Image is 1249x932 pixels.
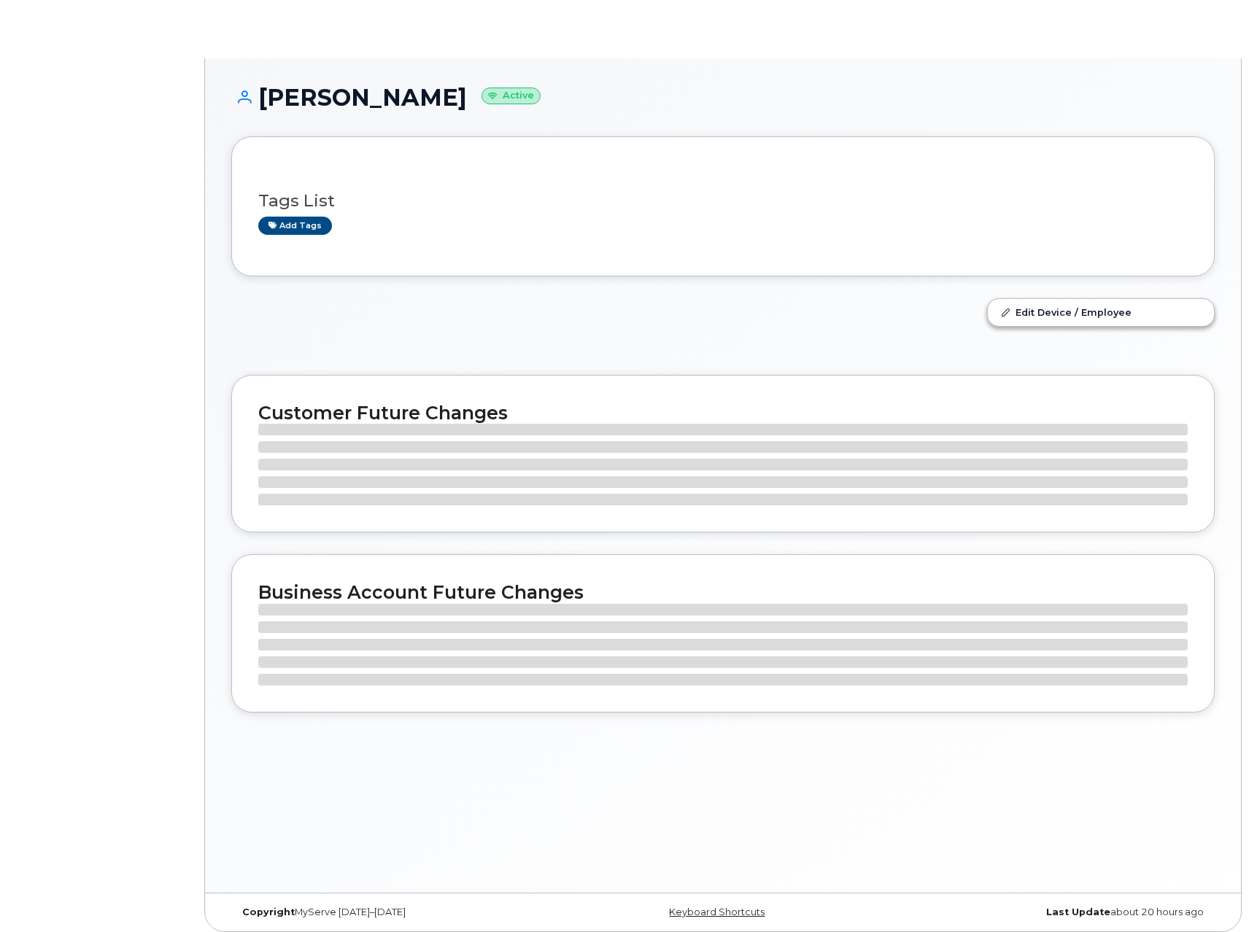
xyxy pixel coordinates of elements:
[669,906,765,917] a: Keyboard Shortcuts
[258,402,1188,424] h2: Customer Future Changes
[1046,906,1110,917] strong: Last Update
[242,906,295,917] strong: Copyright
[258,581,1188,603] h2: Business Account Future Changes
[258,217,332,235] a: Add tags
[482,88,541,104] small: Active
[231,906,559,918] div: MyServe [DATE]–[DATE]
[231,85,1215,110] h1: [PERSON_NAME]
[988,299,1214,325] a: Edit Device / Employee
[887,906,1215,918] div: about 20 hours ago
[258,192,1188,210] h3: Tags List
